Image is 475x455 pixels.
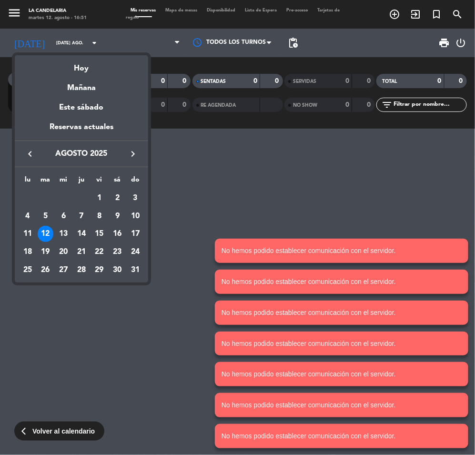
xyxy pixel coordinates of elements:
td: 5 de agosto de 2025 [37,207,55,225]
div: 15 [91,226,108,242]
button: keyboard_arrow_left [21,148,39,160]
notyf-toast: No hemos podido establecer comunicación con el servidor. [215,332,468,356]
th: domingo [126,174,144,189]
div: 13 [55,226,71,242]
td: 24 de agosto de 2025 [126,243,144,261]
th: viernes [91,174,109,189]
div: 4 [20,208,36,224]
div: 20 [55,244,71,260]
td: 4 de agosto de 2025 [19,207,37,225]
button: keyboard_arrow_right [124,148,141,160]
th: sábado [108,174,126,189]
td: AGO. [19,189,91,207]
div: 1 [91,190,108,206]
td: 31 de agosto de 2025 [126,261,144,279]
div: 10 [127,208,143,224]
td: 12 de agosto de 2025 [37,225,55,243]
notyf-toast: No hemos podido establecer comunicación con el servidor. [215,424,468,448]
div: 3 [127,190,143,206]
i: keyboard_arrow_right [127,148,139,160]
notyf-toast: No hemos podido establecer comunicación con el servidor. [215,301,468,325]
td: 9 de agosto de 2025 [108,207,126,225]
td: 28 de agosto de 2025 [72,261,91,279]
td: 16 de agosto de 2025 [108,225,126,243]
td: 6 de agosto de 2025 [54,207,72,225]
div: 11 [20,226,36,242]
td: 19 de agosto de 2025 [37,243,55,261]
td: 18 de agosto de 2025 [19,243,37,261]
div: 21 [73,244,90,260]
div: 7 [73,208,90,224]
div: 23 [109,244,125,260]
div: 6 [55,208,71,224]
td: 8 de agosto de 2025 [91,207,109,225]
div: 28 [73,262,90,278]
div: 26 [38,262,54,278]
div: 31 [127,262,143,278]
td: 10 de agosto de 2025 [126,207,144,225]
span: agosto 2025 [39,148,124,160]
div: 5 [38,208,54,224]
td: 11 de agosto de 2025 [19,225,37,243]
div: 29 [91,262,108,278]
div: 16 [109,226,125,242]
td: 15 de agosto de 2025 [91,225,109,243]
div: 9 [109,208,125,224]
div: 22 [91,244,108,260]
div: 24 [127,244,143,260]
td: 25 de agosto de 2025 [19,261,37,279]
div: Reservas actuales [15,121,148,141]
div: 17 [127,226,143,242]
div: Este sábado [15,94,148,121]
td: 29 de agosto de 2025 [91,261,109,279]
th: martes [37,174,55,189]
notyf-toast: No hemos podido establecer comunicación con el servidor. [215,239,468,263]
td: 20 de agosto de 2025 [54,243,72,261]
td: 27 de agosto de 2025 [54,261,72,279]
i: keyboard_arrow_left [24,148,36,160]
td: 13 de agosto de 2025 [54,225,72,243]
notyf-toast: No hemos podido establecer comunicación con el servidor. [215,270,468,294]
td: 26 de agosto de 2025 [37,261,55,279]
div: 12 [38,226,54,242]
td: 2 de agosto de 2025 [108,189,126,207]
td: 1 de agosto de 2025 [91,189,109,207]
div: 27 [55,262,71,278]
div: 14 [73,226,90,242]
td: 21 de agosto de 2025 [72,243,91,261]
div: 18 [20,244,36,260]
div: Hoy [15,55,148,75]
td: 23 de agosto de 2025 [108,243,126,261]
th: jueves [72,174,91,189]
div: 19 [38,244,54,260]
div: 2 [109,190,125,206]
td: 17 de agosto de 2025 [126,225,144,243]
td: 3 de agosto de 2025 [126,189,144,207]
th: lunes [19,174,37,189]
notyf-toast: No hemos podido establecer comunicación con el servidor. [215,362,468,386]
td: 22 de agosto de 2025 [91,243,109,261]
th: miércoles [54,174,72,189]
div: 25 [20,262,36,278]
td: 7 de agosto de 2025 [72,207,91,225]
div: 30 [109,262,125,278]
td: 14 de agosto de 2025 [72,225,91,243]
div: Mañana [15,75,148,94]
notyf-toast: No hemos podido establecer comunicación con el servidor. [215,393,468,417]
div: 8 [91,208,108,224]
td: 30 de agosto de 2025 [108,261,126,279]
